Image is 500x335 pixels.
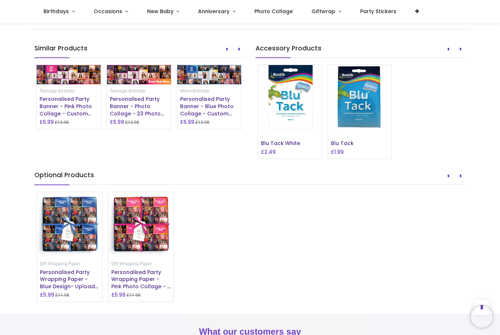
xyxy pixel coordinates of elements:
button: Prev [443,43,454,56]
span: 1.99 [334,148,344,156]
img: Blu Tack White [258,65,322,129]
h6: Personalised Party Banner - Pink Photo Collage - Custom Text & 25 Photo Upload [40,96,98,117]
h6: Blu Tack [331,140,389,147]
small: £ [55,292,69,298]
span: Party Stickers [360,8,396,15]
h5: Accessory Products [255,44,466,58]
small: Teenage Birthday [40,88,75,94]
h6: Blu Tack White [261,140,319,147]
small: £ [55,119,69,126]
a: Personalised Party Banner - Blue Photo Collage - Custom Text & 25 Photo upload [180,95,234,131]
span: 2.49 [264,148,276,156]
small: £ [125,119,139,126]
img: Personalised Party Wrapping Paper - Pink Photo Collage - 9 Photos & Add Text [108,192,173,257]
img: Personalised Party Banner - Pink Photo Collage - Custom Text & 25 Photo Upload [37,65,101,84]
h6: £ [40,291,54,298]
a: Teenage Birthday [110,88,145,94]
h6: £ [331,148,344,156]
iframe: Brevo live chat [471,306,493,328]
button: Next [455,43,466,56]
span: Photo Collage [254,8,293,15]
a: Personalised Party Banner - Pink Photo Collage - Custom Text & 25 Photo Upload [40,95,92,131]
a: Personalised Party Banner - Photo Collage - 23 Photo Upload [110,95,164,124]
span: 5.99 [43,291,54,298]
h6: Personalised Party Banner - Blue Photo Collage - Custom Text & 25 Photo upload [180,96,238,117]
h6: £ [110,118,124,126]
span: 5.99 [115,291,126,298]
h6: £ [261,148,276,156]
small: Gift Wrapping Paper [40,261,81,266]
span: Birthdays [44,8,69,15]
a: Teenage Birthday [40,88,75,94]
a: Gift Wrapping Paper [40,260,81,266]
small: Gift Wrapping Paper [111,261,152,266]
span: New Baby [147,8,173,15]
span: 13.98 [57,120,69,125]
h6: Personalised Party Wrapping Paper - Blue Design- Upload 9 Photos & Add Text & Name [40,269,99,290]
img: Blu Tack [328,65,392,129]
button: Next [455,170,466,182]
span: Giftwrap [311,8,335,15]
h6: £ [180,118,194,126]
h6: £ [40,118,54,126]
span: Occasions [94,8,122,15]
button: Prev [443,170,454,182]
a: Personalised Party Wrapping Paper - Blue Design- Upload 9 Photos & Add Text & Name [40,269,98,304]
img: Personalised Party Banner - Blue Photo Collage - Custom Text & 25 Photo upload [177,65,241,84]
img: Personalised Party Banner - Photo Collage - 23 Photo Upload [107,65,171,84]
span: Anniversary [198,8,230,15]
button: Prev [221,43,232,56]
img: Personalised Party Wrapping Paper - Blue Design- Upload 9 Photos & Add Text & Name [37,192,102,257]
span: 13.98 [128,120,139,125]
h5: Similar Products [34,44,245,58]
span: 6.99 [113,118,124,126]
a: Blu Tack White [261,140,300,147]
span: 6.99 [183,118,194,126]
small: £ [195,119,209,126]
span: 11.98 [58,293,69,298]
a: Mens Birthday [180,88,209,94]
span: 13.98 [198,120,209,125]
a: Gift Wrapping Paper [111,260,152,266]
small: £ [127,292,141,298]
button: Next [234,43,245,56]
span: 6.99 [43,118,54,126]
small: Teenage Birthday [110,88,145,94]
h6: £ [111,291,126,298]
a: Personalised Party Wrapping Paper - Pink Photo Collage - 9 Photos & Add Text [111,269,171,297]
h5: Optional Products [34,171,466,184]
a: Blu Tack [331,140,354,147]
h6: Personalised Party Banner - Photo Collage - 23 Photo Upload [110,96,168,117]
span: 11.98 [129,293,141,298]
h6: Personalised Party Wrapping Paper - Pink Photo Collage - 9 Photos & Add Text [111,269,171,290]
small: Mens Birthday [180,88,209,94]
